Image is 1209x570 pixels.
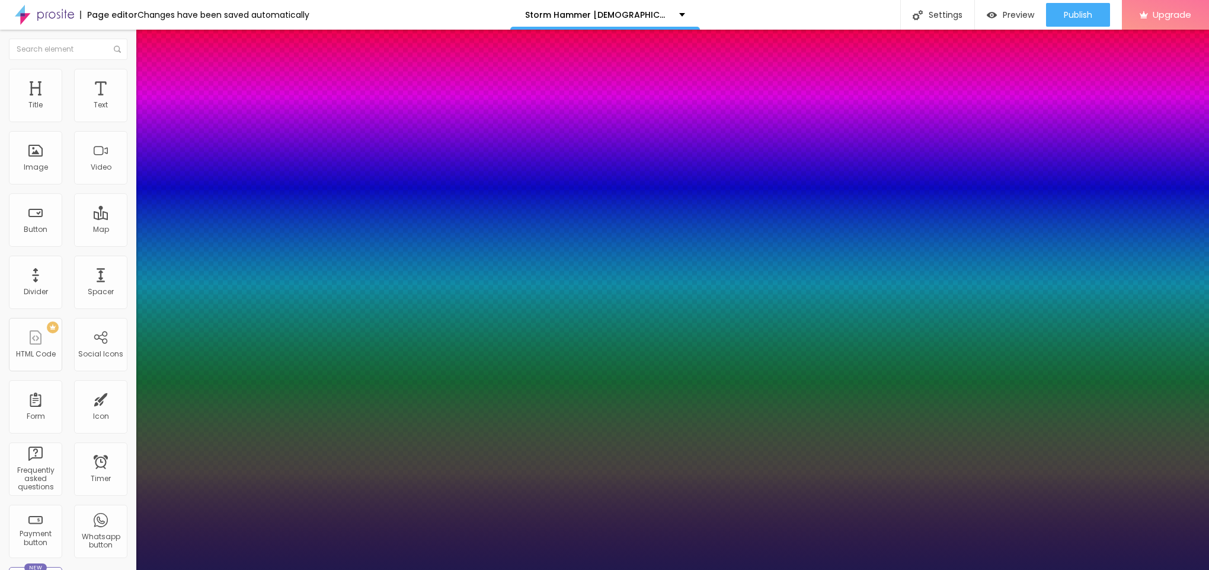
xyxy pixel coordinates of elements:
div: Timer [91,475,111,483]
span: Preview [1003,10,1034,20]
div: Page editor [80,11,137,19]
div: HTML Code [16,350,56,358]
div: Divider [24,288,48,296]
div: Spacer [88,288,114,296]
div: Frequently asked questions [12,466,59,492]
div: Video [91,163,111,171]
span: Publish [1064,10,1092,20]
div: Button [24,225,47,234]
button: Publish [1046,3,1110,27]
img: view-1.svg [987,10,997,20]
div: Social Icons [78,350,123,358]
input: Search element [9,39,127,60]
img: Icone [114,46,121,53]
div: Whatsapp button [77,533,124,550]
img: Icone [913,10,923,20]
div: Changes have been saved automatically [137,11,309,19]
button: Preview [975,3,1046,27]
div: Map [93,225,109,234]
div: Icon [93,412,109,421]
div: Image [24,163,48,171]
div: Text [94,101,108,109]
div: Payment button [12,530,59,547]
span: Upgrade [1153,9,1191,20]
p: Storm Hammer [DEMOGRAPHIC_DATA][MEDICAL_DATA] Gummies [525,11,670,19]
div: Title [28,101,43,109]
div: Form [27,412,45,421]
